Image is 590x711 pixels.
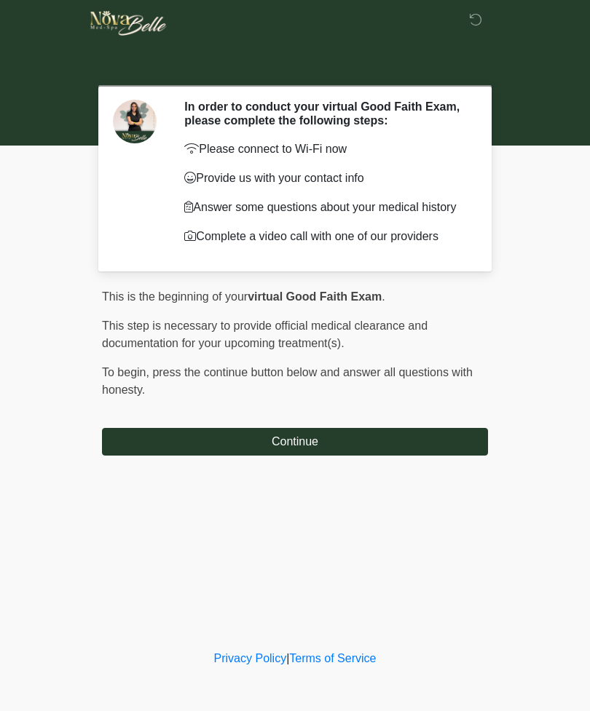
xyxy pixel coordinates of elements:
span: . [382,290,385,303]
h2: In order to conduct your virtual Good Faith Exam, please complete the following steps: [184,100,466,127]
span: To begin, [102,366,152,378]
span: This step is necessary to provide official medical clearance and documentation for your upcoming ... [102,319,428,349]
img: Novabelle medspa Logo [87,11,170,36]
span: This is the beginning of your [102,290,248,303]
p: Complete a video call with one of our providers [184,228,466,245]
a: Privacy Policy [214,652,287,664]
h1: ‎ ‎ [91,52,499,79]
span: press the continue button below and answer all questions with honesty. [102,366,473,396]
p: Please connect to Wi-Fi now [184,140,466,158]
p: Provide us with your contact info [184,170,466,187]
a: Terms of Service [289,652,376,664]
a: | [286,652,289,664]
img: Agent Avatar [113,100,157,143]
p: Answer some questions about your medical history [184,199,466,216]
button: Continue [102,428,488,456]
strong: virtual Good Faith Exam [248,290,382,303]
